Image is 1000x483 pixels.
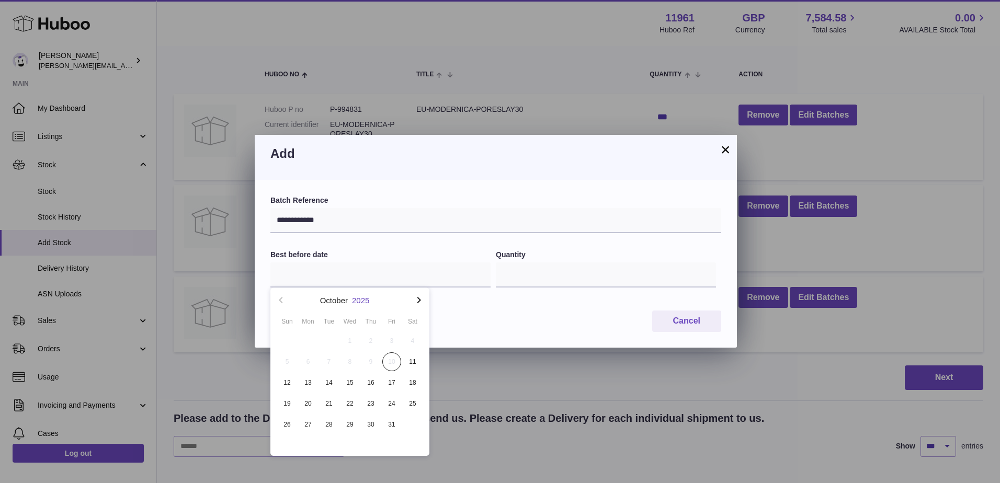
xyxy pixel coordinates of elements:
span: 25 [403,394,422,413]
button: 15 [339,372,360,393]
div: Fri [381,317,402,326]
button: 20 [298,393,319,414]
span: 3 [382,331,401,350]
span: 13 [299,373,317,392]
span: 17 [382,373,401,392]
button: 16 [360,372,381,393]
button: 17 [381,372,402,393]
span: 16 [361,373,380,392]
button: 26 [277,414,298,435]
button: 3 [381,330,402,351]
button: 10 [381,351,402,372]
button: 22 [339,393,360,414]
div: Wed [339,317,360,326]
span: 28 [320,415,338,434]
button: October [320,296,348,304]
div: Thu [360,317,381,326]
span: 23 [361,394,380,413]
span: 19 [278,394,297,413]
button: 11 [402,351,423,372]
span: 15 [340,373,359,392]
button: 8 [339,351,360,372]
div: Sat [402,317,423,326]
span: 12 [278,373,297,392]
button: × [719,143,732,156]
button: 4 [402,330,423,351]
button: 6 [298,351,319,372]
span: 10 [382,352,401,371]
span: 8 [340,352,359,371]
span: 27 [299,415,317,434]
span: 6 [299,352,317,371]
button: 23 [360,393,381,414]
button: 2 [360,330,381,351]
span: 2 [361,331,380,350]
span: 31 [382,415,401,434]
button: 14 [319,372,339,393]
div: Mon [298,317,319,326]
button: 25 [402,393,423,414]
span: 11 [403,352,422,371]
span: 18 [403,373,422,392]
button: 2025 [352,296,369,304]
label: Quantity [496,250,716,260]
span: 26 [278,415,297,434]
button: 7 [319,351,339,372]
span: 1 [340,331,359,350]
button: 28 [319,414,339,435]
span: 9 [361,352,380,371]
button: 29 [339,414,360,435]
span: 30 [361,415,380,434]
div: Tue [319,317,339,326]
span: 7 [320,352,338,371]
button: 27 [298,414,319,435]
button: 1 [339,330,360,351]
span: 4 [403,331,422,350]
button: 24 [381,393,402,414]
label: Best before date [270,250,491,260]
span: 14 [320,373,338,392]
button: 31 [381,414,402,435]
button: Cancel [652,310,721,332]
span: 29 [340,415,359,434]
h3: Add [270,145,721,162]
span: 22 [340,394,359,413]
span: 20 [299,394,317,413]
div: Sun [277,317,298,326]
span: 21 [320,394,338,413]
label: Batch Reference [270,195,721,205]
button: 18 [402,372,423,393]
span: 5 [278,352,297,371]
span: 24 [382,394,401,413]
button: 12 [277,372,298,393]
button: 30 [360,414,381,435]
button: 9 [360,351,381,372]
button: 13 [298,372,319,393]
button: 5 [277,351,298,372]
button: 21 [319,393,339,414]
button: 19 [277,393,298,414]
